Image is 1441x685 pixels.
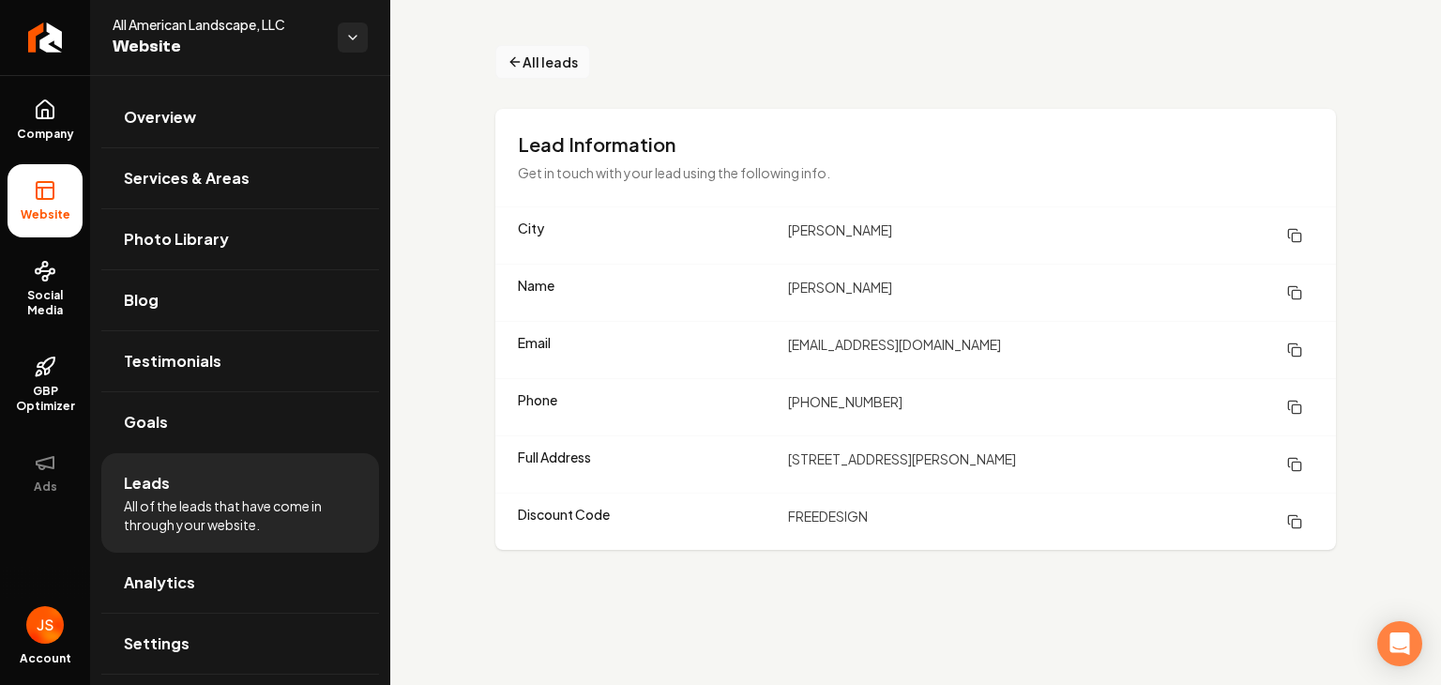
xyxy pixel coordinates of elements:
span: Company [9,127,82,142]
span: Photo Library [124,228,229,251]
span: Analytics [124,571,195,594]
dt: Phone [518,390,773,424]
dt: Discount Code [518,505,773,539]
a: Photo Library [101,209,379,269]
span: Account [20,651,71,666]
dd: [EMAIL_ADDRESS][DOMAIN_NAME] [788,333,1313,367]
div: Open Intercom Messenger [1377,621,1422,666]
dd: FREEDESIGN [788,505,1313,539]
p: Get in touch with your lead using the following info. [518,161,1148,184]
span: Services & Areas [124,167,250,190]
span: All American Landscape, LLC [113,15,323,34]
span: All leads [523,53,578,72]
dd: [STREET_ADDRESS][PERSON_NAME] [788,448,1313,481]
span: GBP Optimizer [8,384,83,414]
dt: City [518,219,773,252]
dd: [PERSON_NAME] [788,219,1313,252]
dt: Name [518,276,773,310]
button: Open user button [26,606,64,644]
a: Analytics [101,553,379,613]
a: Blog [101,270,379,330]
span: Goals [124,411,168,434]
a: GBP Optimizer [8,341,83,429]
a: Goals [101,392,379,452]
span: Ads [26,479,65,495]
a: Services & Areas [101,148,379,208]
a: Overview [101,87,379,147]
dt: Full Address [518,448,773,481]
span: Website [13,207,78,222]
dd: [PERSON_NAME] [788,276,1313,310]
span: Leads [124,472,170,495]
dt: Email [518,333,773,367]
dd: [PHONE_NUMBER] [788,390,1313,424]
a: Company [8,84,83,157]
span: All of the leads that have come in through your website. [124,496,356,534]
h3: Lead Information [518,131,1313,158]
img: Rebolt Logo [28,23,63,53]
button: All leads [495,45,590,79]
span: Overview [124,106,196,129]
span: Settings [124,632,190,655]
a: Social Media [8,245,83,333]
img: Josh Sharman [26,606,64,644]
span: Social Media [8,288,83,318]
span: Blog [124,289,159,312]
a: Settings [101,614,379,674]
span: Testimonials [124,350,221,373]
span: Website [113,34,323,60]
button: Ads [8,436,83,510]
a: Testimonials [101,331,379,391]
